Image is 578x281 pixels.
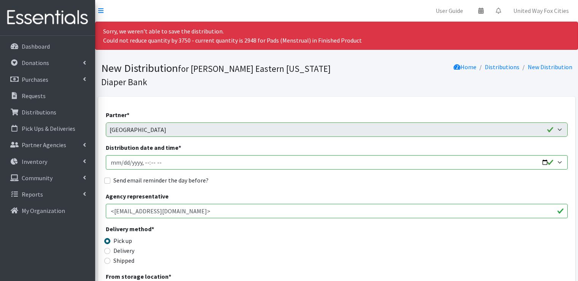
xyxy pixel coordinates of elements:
[3,88,92,103] a: Requests
[3,72,92,87] a: Purchases
[22,59,49,67] p: Donations
[106,224,221,236] legend: Delivery method
[22,158,47,165] p: Inventory
[3,203,92,218] a: My Organization
[528,63,572,71] a: New Distribution
[485,63,519,71] a: Distributions
[95,22,578,50] div: Sorry, we weren't able to save the distribution. Could not reduce quantity by 3750 - current quan...
[151,225,154,233] abbr: required
[22,76,48,83] p: Purchases
[22,141,66,149] p: Partner Agencies
[3,55,92,70] a: Donations
[22,207,65,214] p: My Organization
[113,256,134,265] label: Shipped
[22,191,43,198] p: Reports
[22,92,46,100] p: Requests
[101,62,334,88] h1: New Distribution
[101,63,331,87] small: for [PERSON_NAME] Eastern [US_STATE] Diaper Bank
[169,273,171,280] abbr: required
[3,39,92,54] a: Dashboard
[430,3,469,18] a: User Guide
[454,63,476,71] a: Home
[113,246,134,255] label: Delivery
[106,272,171,281] label: From storage location
[22,174,53,182] p: Community
[178,144,181,151] abbr: required
[106,110,129,119] label: Partner
[3,105,92,120] a: Distributions
[127,111,129,119] abbr: required
[113,236,132,245] label: Pick up
[3,170,92,186] a: Community
[3,121,92,136] a: Pick Ups & Deliveries
[3,154,92,169] a: Inventory
[3,5,92,30] img: HumanEssentials
[3,187,92,202] a: Reports
[106,192,169,201] label: Agency representative
[507,3,575,18] a: United Way Fox Cities
[22,108,56,116] p: Distributions
[113,176,209,185] label: Send email reminder the day before?
[22,43,50,50] p: Dashboard
[106,143,181,152] label: Distribution date and time
[3,137,92,152] a: Partner Agencies
[22,125,75,132] p: Pick Ups & Deliveries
